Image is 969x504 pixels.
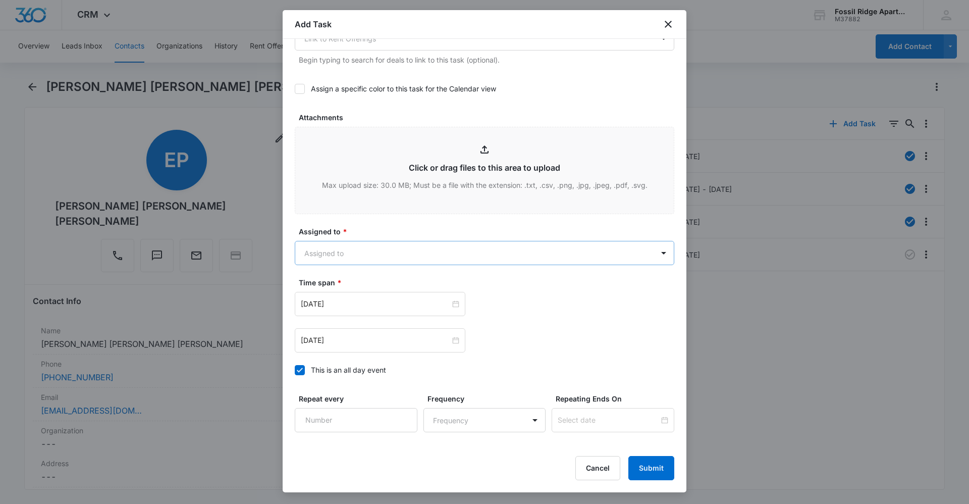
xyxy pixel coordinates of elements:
input: Select date [558,415,659,426]
p: Begin typing to search for deals to link to this task (optional). [299,55,674,65]
label: Attachments [299,112,678,123]
button: Cancel [575,456,620,480]
label: Repeating Ends On [556,393,678,404]
button: close [662,18,674,30]
div: This is an all day event [311,365,386,375]
input: Apr 2, 2024 [301,298,450,310]
label: Assigned to [299,226,678,237]
label: Assign a specific color to this task for the Calendar view [295,83,674,94]
label: Frequency [427,393,550,404]
button: Submit [628,456,674,480]
h1: Add Task [295,18,332,30]
input: Apr 2, 2024 [301,335,450,346]
label: Repeat every [299,393,421,404]
input: Number [295,408,417,432]
label: Time span [299,277,678,288]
